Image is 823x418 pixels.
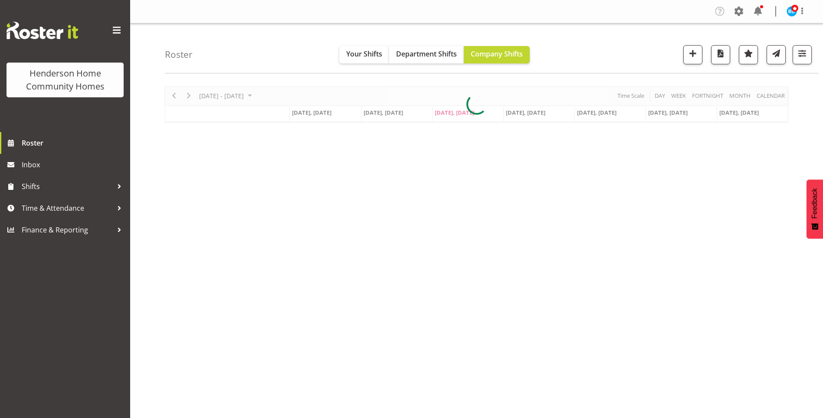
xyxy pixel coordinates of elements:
button: Feedback - Show survey [807,179,823,239]
span: Shifts [22,180,113,193]
button: Download a PDF of the roster according to the set date range. [711,45,730,64]
h4: Roster [165,50,193,60]
span: Finance & Reporting [22,223,113,236]
button: Filter Shifts [793,45,812,64]
button: Department Shifts [389,46,464,63]
button: Company Shifts [464,46,530,63]
img: Rosterit website logo [7,22,78,39]
span: Department Shifts [396,49,457,59]
span: Roster [22,136,126,149]
div: Henderson Home Community Homes [15,67,115,93]
button: Add a new shift [683,45,702,64]
span: Your Shifts [346,49,382,59]
button: Your Shifts [339,46,389,63]
button: Highlight an important date within the roster. [739,45,758,64]
span: Company Shifts [471,49,523,59]
span: Time & Attendance [22,202,113,215]
span: Feedback [811,188,819,219]
img: barbara-dunlop8515.jpg [787,6,797,17]
span: Inbox [22,158,126,171]
button: Send a list of all shifts for the selected filtered period to all rostered employees. [767,45,786,64]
